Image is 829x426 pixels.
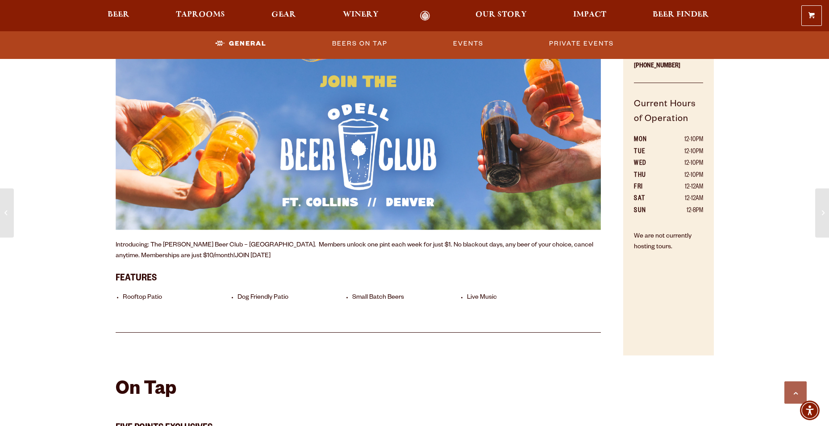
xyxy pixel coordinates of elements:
td: 12-10pm [662,158,703,170]
a: General [212,33,270,54]
li: Live Music [467,294,577,302]
td: 12-12am [662,193,703,205]
td: 12-10pm [662,170,703,182]
th: SUN [634,205,662,217]
a: Impact [567,11,612,21]
th: TUE [634,146,662,158]
span: Winery [343,11,379,18]
a: JOIN [DATE] [235,253,271,260]
td: 12-8pm [662,205,703,217]
span: Beer Finder [653,11,709,18]
h5: Current Hours of Operation [634,98,703,135]
p: Introducing: The [PERSON_NAME] Beer Club – [GEOGRAPHIC_DATA]. Members unlock one pint each week f... [116,240,601,262]
img: Odell Beer Club [116,19,601,230]
th: THU [634,170,662,182]
a: Our Story [470,11,533,21]
div: Accessibility Menu [800,401,820,420]
a: Events [450,33,487,54]
h3: Features [116,268,601,287]
span: Gear [271,11,296,18]
a: Scroll to top [784,381,807,404]
a: Taprooms [170,11,231,21]
span: Beer [108,11,129,18]
li: Dog Friendly Patio [237,294,348,302]
a: Gear [266,11,302,21]
a: Beer Finder [647,11,715,21]
a: Beer [102,11,135,21]
td: 12-10pm [662,146,703,158]
span: Taprooms [176,11,225,18]
p: [PHONE_NUMBER] [634,56,703,83]
a: Winery [337,11,384,21]
a: Odell Home [408,11,442,21]
li: Rooftop Patio [123,294,233,302]
a: Beers on Tap [329,33,391,54]
p: We are not currently hosting tours. [634,226,703,253]
th: MON [634,134,662,146]
li: Small Batch Beers [352,294,462,302]
span: Impact [573,11,606,18]
td: 12-12am [662,182,703,193]
h2: On Tap [116,380,176,401]
th: WED [634,158,662,170]
th: FRI [634,182,662,193]
th: SAT [634,193,662,205]
span: Our Story [475,11,527,18]
td: 12-10pm [662,134,703,146]
a: Private Events [546,33,617,54]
